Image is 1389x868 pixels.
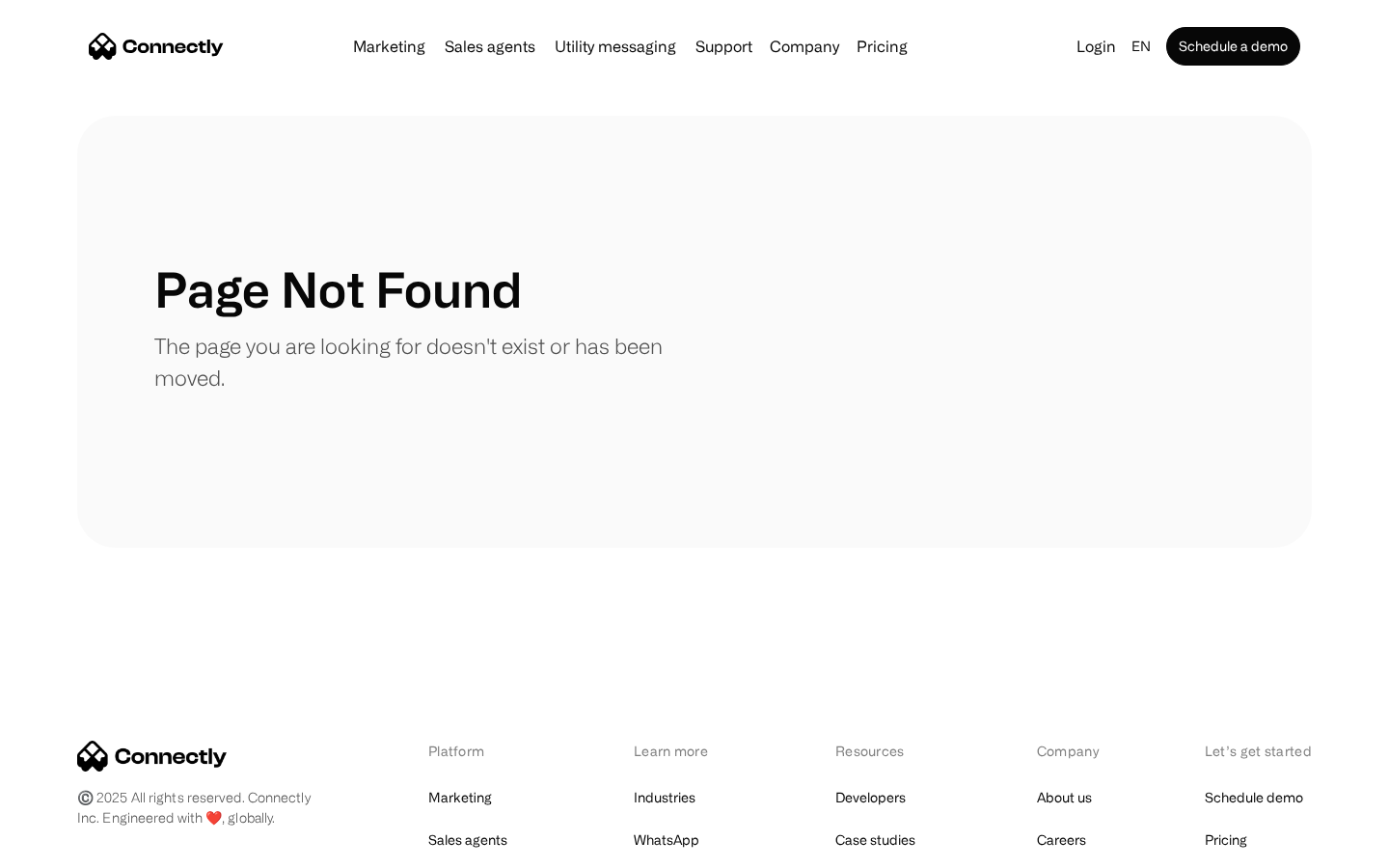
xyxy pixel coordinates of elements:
[19,832,116,861] aside: Language selected: English
[1205,827,1247,854] a: Pricing
[89,32,224,61] a: home
[1124,33,1162,60] div: en
[428,784,492,811] a: Marketing
[770,33,839,60] div: Company
[688,39,760,54] a: Support
[547,39,684,54] a: Utility messaging
[835,741,937,761] div: Resources
[1069,33,1124,60] a: Login
[1166,27,1300,66] a: Schedule a demo
[1205,784,1303,811] a: Schedule demo
[345,39,433,54] a: Marketing
[1037,784,1092,811] a: About us
[1037,827,1086,854] a: Careers
[835,784,906,811] a: Developers
[154,260,522,318] h1: Page Not Found
[154,330,694,393] p: The page you are looking for doesn't exist or has been moved.
[835,827,915,854] a: Case studies
[1037,741,1104,761] div: Company
[634,827,699,854] a: WhatsApp
[437,39,543,54] a: Sales agents
[634,741,735,761] div: Learn more
[764,33,845,60] div: Company
[1205,741,1312,761] div: Let’s get started
[39,834,116,861] ul: Language list
[428,827,507,854] a: Sales agents
[849,39,915,54] a: Pricing
[428,741,533,761] div: Platform
[1131,33,1151,60] div: en
[634,784,695,811] a: Industries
